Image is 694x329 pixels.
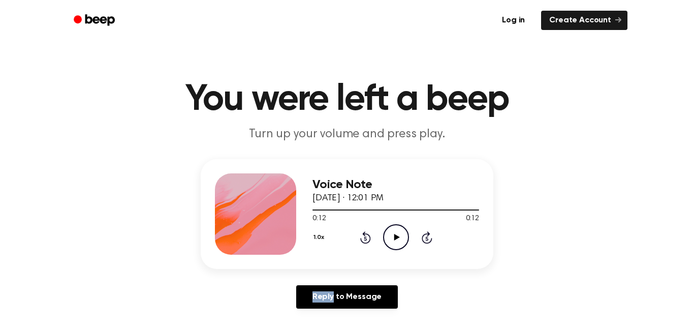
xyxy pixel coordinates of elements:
[67,11,124,31] a: Beep
[312,229,328,246] button: 1.0x
[492,9,535,32] a: Log in
[152,126,542,143] p: Turn up your volume and press play.
[312,214,326,224] span: 0:12
[312,194,384,203] span: [DATE] · 12:01 PM
[312,178,479,192] h3: Voice Note
[87,81,607,118] h1: You were left a beep
[466,214,479,224] span: 0:12
[541,11,627,30] a: Create Account
[296,285,398,309] a: Reply to Message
